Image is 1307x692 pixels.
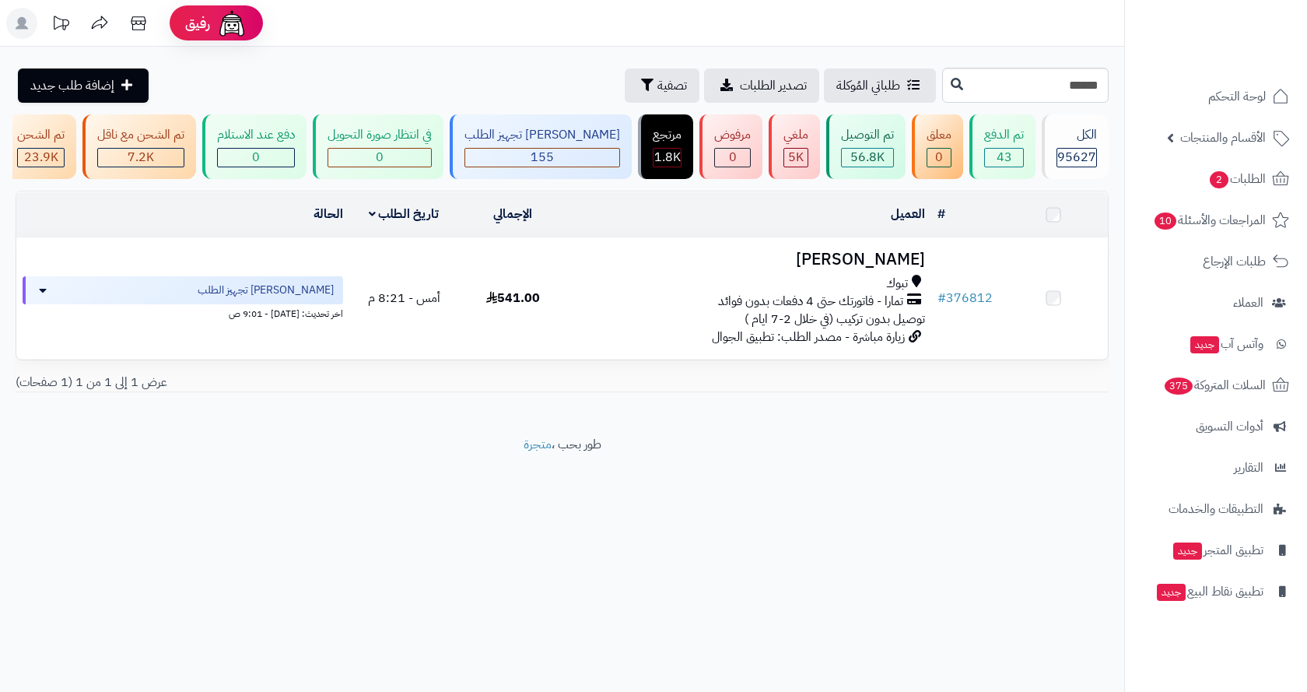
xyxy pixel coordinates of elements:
span: 7.2K [128,148,154,167]
div: تم الشحن مع ناقل [97,126,184,144]
span: تطبيق المتجر [1172,539,1263,561]
a: في انتظار صورة التحويل 0 [310,114,447,179]
span: 0 [729,148,737,167]
span: الأقسام والمنتجات [1180,127,1266,149]
button: تصفية [625,68,699,103]
a: إضافة طلب جديد [18,68,149,103]
div: 56788 [842,149,893,167]
div: 23887 [18,149,64,167]
a: السلات المتروكة375 [1134,367,1298,404]
span: تمارا - فاتورتك حتى 4 دفعات بدون فوائد [718,293,903,311]
div: [PERSON_NAME] تجهيز الطلب [464,126,620,144]
a: تاريخ الطلب [369,205,440,223]
div: 0 [715,149,750,167]
span: العملاء [1233,292,1263,314]
a: # [937,205,945,223]
a: تم التوصيل 56.8K [823,114,909,179]
div: دفع عند الاستلام [217,126,295,144]
a: #376812 [937,289,993,307]
span: توصيل بدون تركيب (في خلال 2-7 ايام ) [745,310,925,328]
span: تبوك [886,275,908,293]
div: اخر تحديث: [DATE] - 9:01 ص [23,304,343,321]
div: تم الشحن [17,126,65,144]
div: 1817 [653,149,681,167]
span: 95627 [1057,148,1096,167]
div: 155 [465,149,619,167]
span: # [937,289,946,307]
div: في انتظار صورة التحويل [328,126,432,144]
span: تصدير الطلبات [740,76,807,95]
div: 0 [328,149,431,167]
a: طلبات الإرجاع [1134,243,1298,280]
span: 23.9K [24,148,58,167]
a: أدوات التسويق [1134,408,1298,445]
a: لوحة التحكم [1134,78,1298,115]
a: مرفوض 0 [696,114,766,179]
span: 10 [1155,213,1176,230]
a: متجرة [524,435,552,454]
span: المراجعات والأسئلة [1153,209,1266,231]
div: 0 [218,149,294,167]
span: السلات المتروكة [1163,374,1266,396]
span: أمس - 8:21 م [368,289,440,307]
a: تطبيق المتجرجديد [1134,532,1298,569]
span: زيارة مباشرة - مصدر الطلب: تطبيق الجوال [712,328,905,346]
span: تصفية [657,76,687,95]
span: لوحة التحكم [1208,86,1266,107]
a: ملغي 5K [766,114,823,179]
span: 1.8K [654,148,681,167]
a: تم الدفع 43 [966,114,1039,179]
a: تم الشحن مع ناقل 7.2K [79,114,199,179]
span: طلبات الإرجاع [1203,251,1266,272]
span: تطبيق نقاط البيع [1155,581,1263,602]
span: جديد [1157,584,1186,601]
span: 0 [252,148,260,167]
div: 7223 [98,149,184,167]
span: أدوات التسويق [1196,416,1263,437]
span: 375 [1165,378,1193,395]
a: التطبيقات والخدمات [1134,490,1298,528]
span: 56.8K [850,148,885,167]
a: التقارير [1134,449,1298,487]
a: تصدير الطلبات [704,68,819,103]
span: [PERSON_NAME] تجهيز الطلب [198,283,334,298]
span: 2 [1210,171,1228,188]
div: مرتجع [653,126,682,144]
a: الطلبات2 [1134,160,1298,198]
img: ai-face.png [216,8,247,39]
a: تطبيق نقاط البيعجديد [1134,573,1298,610]
span: جديد [1173,543,1202,560]
span: التطبيقات والخدمات [1169,498,1263,520]
span: 5K [788,148,804,167]
div: 4985 [784,149,808,167]
h3: [PERSON_NAME] [574,251,925,269]
a: العميل [891,205,925,223]
span: التقارير [1234,457,1263,479]
a: تحديثات المنصة [41,8,80,43]
span: 0 [935,148,943,167]
a: [PERSON_NAME] تجهيز الطلب 155 [447,114,635,179]
div: مرفوض [714,126,751,144]
a: وآتس آبجديد [1134,325,1298,363]
a: الكل95627 [1039,114,1112,179]
div: تم الدفع [984,126,1024,144]
span: جديد [1190,336,1219,353]
span: وآتس آب [1189,333,1263,355]
div: عرض 1 إلى 1 من 1 (1 صفحات) [4,374,562,392]
div: تم التوصيل [841,126,894,144]
a: العملاء [1134,284,1298,321]
div: 43 [985,149,1023,167]
span: الطلبات [1208,168,1266,190]
a: الإجمالي [493,205,532,223]
span: 43 [997,148,1012,167]
a: دفع عند الاستلام 0 [199,114,310,179]
div: معلق [927,126,951,144]
div: الكل [1056,126,1097,144]
span: 541.00 [486,289,540,307]
span: إضافة طلب جديد [30,76,114,95]
span: رفيق [185,14,210,33]
a: الحالة [314,205,343,223]
span: طلباتي المُوكلة [836,76,900,95]
span: 155 [531,148,554,167]
div: 0 [927,149,951,167]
